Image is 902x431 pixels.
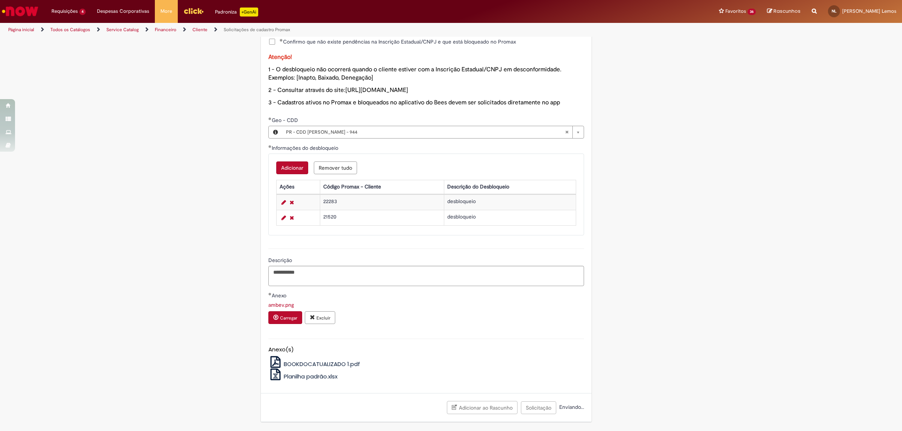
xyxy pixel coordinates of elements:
td: desbloqueio [444,194,576,210]
button: Geo - CDD, Visualizar este registro PR - CDD Mogi Mirim - 944 [269,126,282,138]
span: Informações do desbloqueio [272,145,340,151]
p: +GenAi [240,8,258,17]
span: Obrigatório Preenchido [268,292,272,295]
a: BOOKDOCATUALIZADO 1.pdf [268,360,360,368]
button: Adicionar uma linha para Informações do desbloqueio [276,161,308,174]
span: 2 - Consultar através do site: [268,86,408,94]
span: 1 - O desbloqueio não ocorrerá quando o cliente estiver com a Inscrição Estadual/CNPJ em desconfo... [268,66,561,82]
span: Geo - CDD [272,117,300,124]
span: NL [832,9,837,14]
a: Remover linha 2 [288,213,296,222]
button: Carregar anexo de Anexo Required [268,311,302,324]
a: Editar Linha 2 [280,213,288,222]
abbr: Limpar campo Geo - CDD [561,126,572,138]
span: Obrigatório Preenchido [268,145,272,148]
span: PR - CDD [PERSON_NAME] - 944 [286,126,565,138]
td: 21520 [320,210,444,225]
a: Remover linha 1 [288,198,296,207]
span: 3 - Cadastros ativos no Promax e bloqueados no aplicativo do Bees devem ser solicitados diretamen... [268,99,560,106]
a: Todos os Catálogos [50,27,90,33]
a: [URL][DOMAIN_NAME] [345,86,408,94]
span: Enviando... [558,404,584,410]
img: ServiceNow [1,4,39,19]
a: Cliente [192,27,207,33]
img: click_logo_yellow_360x200.png [183,5,204,17]
span: Planilha padrão.xlsx [284,372,337,380]
span: 4 [79,9,86,15]
textarea: Descrição [268,266,584,286]
a: Download de ambev.png [268,301,294,308]
span: Descrição [268,257,294,264]
th: Descrição do Desbloqueio [444,180,576,194]
span: Obrigatório Preenchido [280,39,283,42]
span: Requisições [51,8,78,15]
button: Excluir anexo ambev.png [305,311,335,324]
span: Atenção! [268,53,292,61]
span: More [160,8,172,15]
a: Rascunhos [767,8,801,15]
small: Excluir [316,315,330,321]
div: Padroniza [215,8,258,17]
span: Confirmo que não existe pendências na Inscrição Estadual/CNPJ e que está bloqueado no Promax [280,38,516,45]
a: Financeiro [155,27,176,33]
span: BOOKDOCATUALIZADO 1.pdf [284,360,360,368]
td: desbloqueio [444,210,576,225]
button: Remover todas as linhas de Informações do desbloqueio [314,161,357,174]
a: PR - CDD [PERSON_NAME] - 944Limpar campo Geo - CDD [282,126,584,138]
a: Planilha padrão.xlsx [268,372,338,380]
a: Editar Linha 1 [280,198,288,207]
th: Ações [276,180,320,194]
span: Favoritos [725,8,746,15]
ul: Trilhas de página [6,23,596,37]
a: Página inicial [8,27,34,33]
span: Despesas Corporativas [97,8,149,15]
span: Rascunhos [773,8,801,15]
a: Solicitações de cadastro Promax [224,27,290,33]
td: 22283 [320,194,444,210]
span: 36 [748,9,756,15]
span: [PERSON_NAME] Lemos [842,8,896,14]
h5: Anexo(s) [268,347,584,353]
a: Service Catalog [106,27,139,33]
span: Anexo [272,292,288,299]
span: Obrigatório Preenchido [268,117,272,120]
th: Código Promax - Cliente [320,180,444,194]
small: Carregar [280,315,297,321]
